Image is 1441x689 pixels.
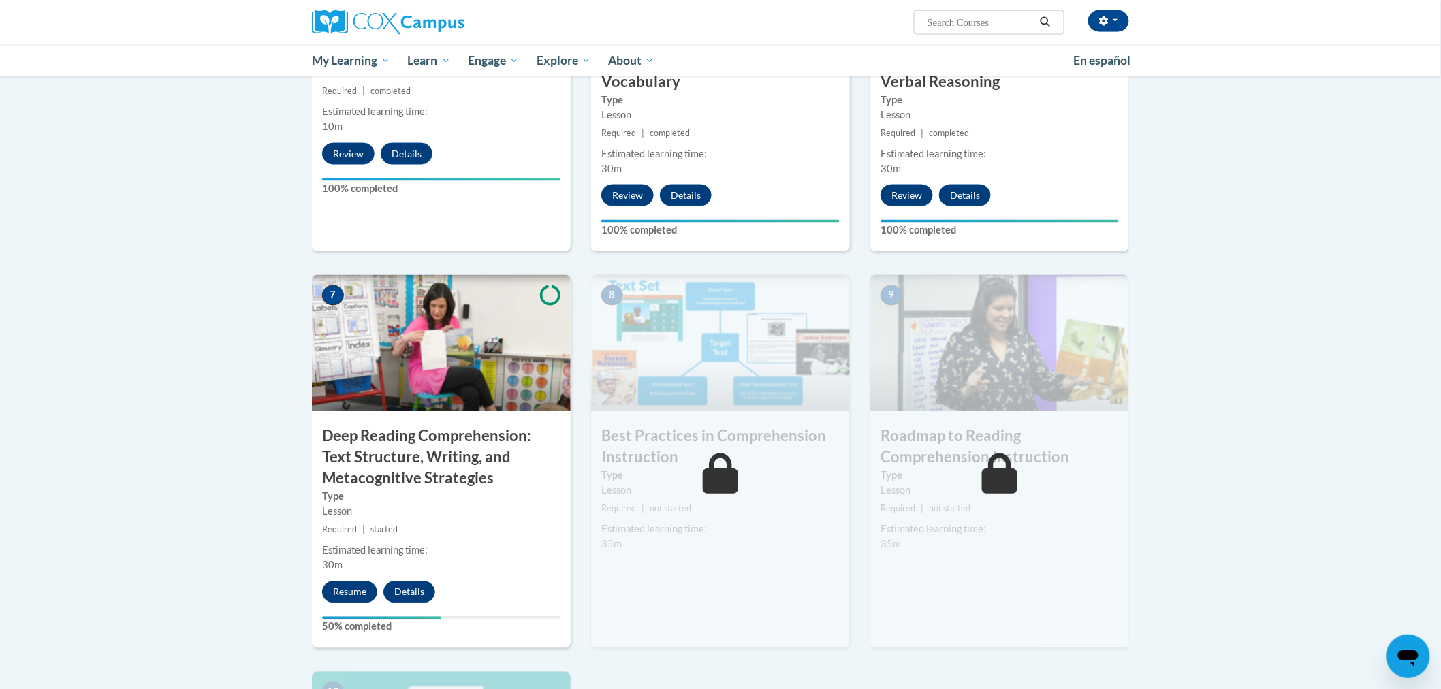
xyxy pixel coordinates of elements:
span: About [608,52,654,69]
span: | [362,86,365,96]
button: Details [660,185,712,206]
span: 30m [601,163,622,174]
span: started [370,525,398,535]
a: Learn [399,45,460,76]
span: | [642,128,644,138]
span: Engage [468,52,519,69]
div: Main menu [291,45,1150,76]
button: Review [322,143,375,165]
button: Details [383,581,435,603]
div: Your progress [881,220,1119,223]
div: Estimated learning time: [601,146,840,161]
span: 9 [881,285,902,306]
label: Type [881,93,1119,108]
iframe: Button to launch messaging window [1387,635,1430,678]
a: Cox Campus [312,10,571,35]
div: Lesson [881,483,1119,498]
img: Cox Campus [312,10,464,35]
div: Your progress [322,178,560,181]
a: About [600,45,664,76]
span: | [921,128,923,138]
img: Course Image [870,275,1129,411]
label: Type [881,468,1119,483]
button: Account Settings [1088,10,1129,32]
span: 30m [881,163,901,174]
span: not started [929,504,970,514]
span: completed [370,86,411,96]
div: Your progress [322,617,441,620]
a: Engage [459,45,528,76]
span: Required [881,128,915,138]
span: Learn [408,52,451,69]
span: Required [601,128,636,138]
label: 50% completed [322,620,560,635]
span: 10m [322,121,343,132]
label: Type [322,490,560,504]
span: Explore [537,52,591,69]
input: Search Courses [926,14,1035,31]
button: Search [1035,14,1056,31]
div: Lesson [601,483,840,498]
button: Details [381,143,432,165]
label: 100% completed [881,223,1119,238]
span: Required [881,504,915,514]
a: En español [1064,46,1139,75]
span: | [642,504,644,514]
span: completed [929,128,969,138]
a: My Learning [303,45,399,76]
span: En español [1073,53,1130,67]
div: Lesson [322,504,560,519]
div: Lesson [881,108,1119,123]
div: Lesson [601,108,840,123]
span: 35m [881,539,901,550]
h3: Best Practices in Comprehension Instruction [591,426,850,468]
div: Estimated learning time: [881,522,1119,537]
span: Required [601,504,636,514]
div: Estimated learning time: [881,146,1119,161]
img: Course Image [591,275,850,411]
span: | [921,504,923,514]
a: Explore [528,45,600,76]
button: Review [601,185,654,206]
span: My Learning [312,52,390,69]
label: 100% completed [601,223,840,238]
span: completed [650,128,690,138]
button: Details [939,185,991,206]
span: 35m [601,539,622,550]
img: Course Image [312,275,571,411]
div: Estimated learning time: [322,543,560,558]
label: 100% completed [322,181,560,196]
h3: Roadmap to Reading Comprehension Instruction [870,426,1129,468]
span: 30m [322,560,343,571]
label: Type [601,468,840,483]
button: Resume [322,581,377,603]
span: Required [322,86,357,96]
span: 8 [601,285,623,306]
div: Your progress [601,220,840,223]
span: not started [650,504,691,514]
h3: Deep Reading Comprehension: Text Structure, Writing, and Metacognitive Strategies [312,426,571,489]
div: Estimated learning time: [322,104,560,119]
span: 7 [322,285,344,306]
span: | [362,525,365,535]
button: Review [881,185,933,206]
span: Required [322,525,357,535]
div: Estimated learning time: [601,522,840,537]
label: Type [601,93,840,108]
